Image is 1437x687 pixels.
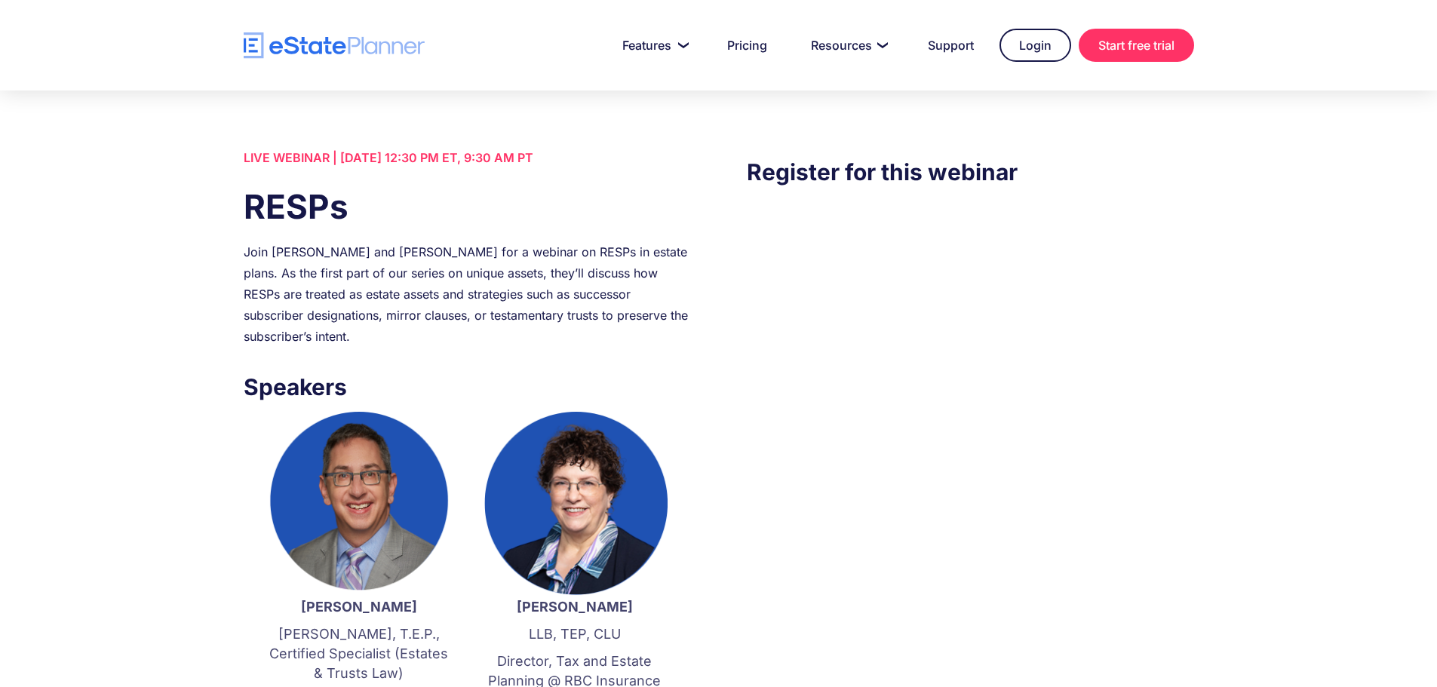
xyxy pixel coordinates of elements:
[244,32,425,59] a: home
[244,147,690,168] div: LIVE WEBINAR | [DATE] 12:30 PM ET, 9:30 AM PT
[1079,29,1194,62] a: Start free trial
[266,624,452,683] p: [PERSON_NAME], T.E.P., Certified Specialist (Estates & Trusts Law)
[747,155,1193,189] h3: Register for this webinar
[999,29,1071,62] a: Login
[709,30,785,60] a: Pricing
[747,219,1193,489] iframe: Form 0
[244,183,690,230] h1: RESPs
[910,30,992,60] a: Support
[244,241,690,347] div: Join [PERSON_NAME] and [PERSON_NAME] for a webinar on RESPs in estate plans. As the first part of...
[604,30,702,60] a: Features
[301,599,417,615] strong: [PERSON_NAME]
[793,30,902,60] a: Resources
[517,599,633,615] strong: [PERSON_NAME]
[482,624,668,644] p: LLB, TEP, CLU
[244,370,690,404] h3: Speakers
